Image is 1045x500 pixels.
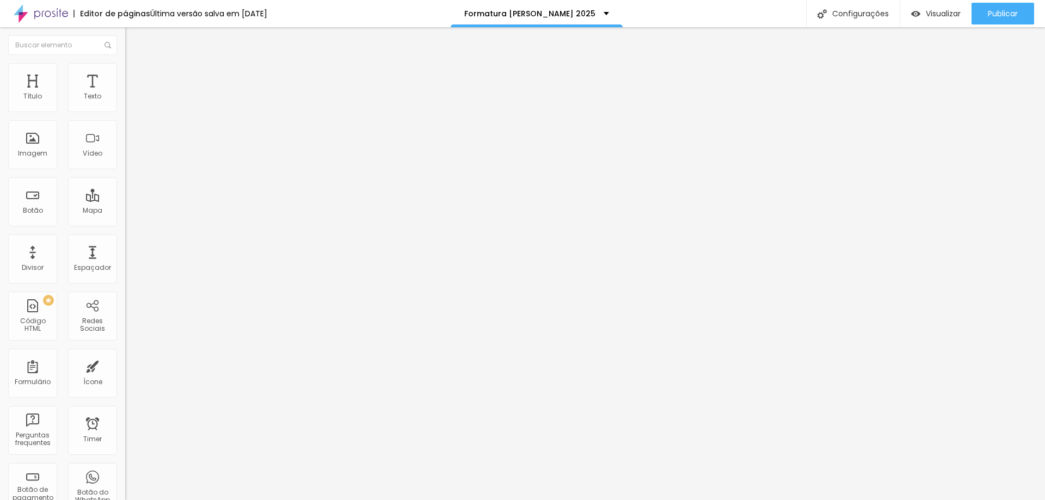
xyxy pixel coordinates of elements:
div: Vídeo [83,150,102,157]
input: Buscar elemento [8,35,117,55]
div: Editor de páginas [73,10,150,17]
div: Última versão salva em [DATE] [150,10,267,17]
img: Icone [104,42,111,48]
div: Perguntas frequentes [11,431,54,447]
div: Código HTML [11,317,54,333]
div: Divisor [22,264,44,271]
div: Botão [23,207,43,214]
span: Visualizar [926,9,961,18]
img: view-1.svg [911,9,920,18]
div: Imagem [18,150,47,157]
div: Texto [84,92,101,100]
div: Espaçador [74,264,111,271]
button: Visualizar [900,3,972,24]
img: Icone [817,9,827,18]
p: Formatura [PERSON_NAME] 2025 [464,10,595,17]
div: Formulário [15,378,51,386]
div: Ícone [83,378,102,386]
button: Publicar [972,3,1034,24]
div: Timer [83,435,102,443]
div: Título [23,92,42,100]
div: Redes Sociais [71,317,114,333]
span: Publicar [988,9,1018,18]
div: Mapa [83,207,102,214]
